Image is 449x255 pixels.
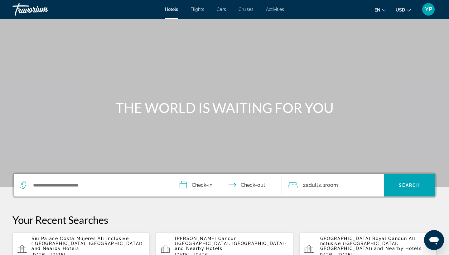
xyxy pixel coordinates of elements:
[424,230,444,250] iframe: Botón para iniciar la ventana de mensajería
[374,5,386,14] button: Change language
[282,174,384,196] button: Travelers: 2 adults, 0 children
[173,174,282,196] button: Check in and out dates
[217,7,226,12] a: Cars
[399,183,420,188] span: Search
[191,7,204,12] a: Flights
[12,1,75,17] a: Travorium
[396,5,411,14] button: Change currency
[165,7,178,12] a: Hotels
[303,181,321,190] span: 2
[12,214,437,226] p: Your Recent Searches
[325,182,338,188] span: Room
[239,7,253,12] a: Cruises
[14,174,435,196] div: Search widget
[396,7,405,12] span: USD
[266,7,284,12] a: Activities
[374,7,380,12] span: en
[31,236,143,246] span: Riu Palace Costa Mujeres All Inclusive ([GEOGRAPHIC_DATA], [GEOGRAPHIC_DATA])
[318,236,416,251] span: [GEOGRAPHIC_DATA] Royal Cancun All Inclusive ([GEOGRAPHIC_DATA], [GEOGRAPHIC_DATA])
[425,6,432,12] span: YP
[175,246,223,251] span: and Nearby Hotels
[384,174,435,196] button: Search
[306,182,321,188] span: Adults
[175,236,286,246] span: [PERSON_NAME] Cancun ([GEOGRAPHIC_DATA], [GEOGRAPHIC_DATA])
[108,100,341,116] h1: THE WORLD IS WAITING FOR YOU
[374,246,422,251] span: and Nearby Hotels
[420,3,437,16] button: User Menu
[31,246,79,251] span: and Nearby Hotels
[321,181,338,190] span: , 1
